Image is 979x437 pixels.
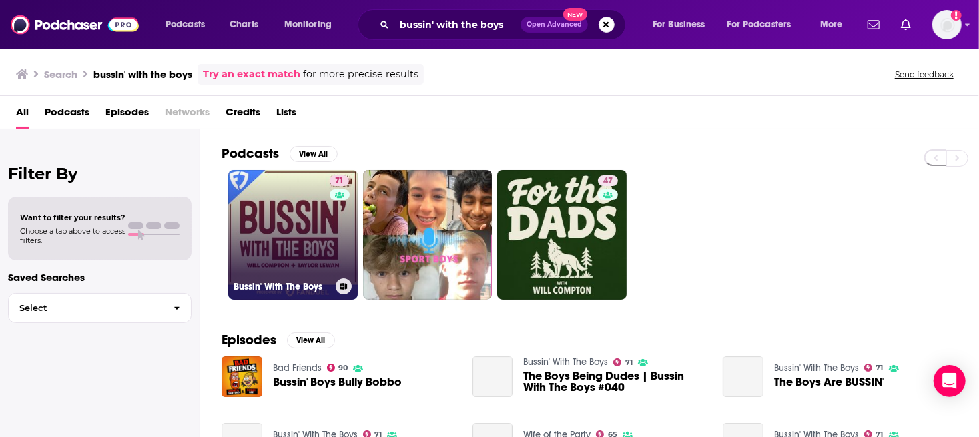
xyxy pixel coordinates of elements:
span: for more precise results [303,67,418,82]
div: Open Intercom Messenger [934,365,966,397]
button: View All [290,146,338,162]
button: Send feedback [891,69,958,80]
a: PodcastsView All [222,145,338,162]
img: User Profile [932,10,962,39]
input: Search podcasts, credits, & more... [394,14,521,35]
a: Bad Friends [273,362,322,374]
svg: Add a profile image [951,10,962,21]
a: Bussin' With The Boys [774,362,859,374]
button: open menu [156,14,222,35]
h2: Episodes [222,332,276,348]
h3: Bussin' With The Boys [234,281,330,292]
a: 71 [864,364,884,372]
a: Try an exact match [203,67,300,82]
a: The Boys Are BUSSIN' [723,356,763,397]
span: 47 [603,175,613,188]
span: Logged in as khileman [932,10,962,39]
span: Monitoring [284,15,332,34]
button: Open AdvancedNew [521,17,588,33]
span: Podcasts [166,15,205,34]
span: Choose a tab above to access filters. [20,226,125,245]
a: Lists [276,101,296,129]
a: Bussin' With The Boys [523,356,608,368]
h3: bussin' with the boys [93,68,192,81]
span: Networks [165,101,210,129]
p: Saved Searches [8,271,192,284]
h2: Filter By [8,164,192,183]
h2: Podcasts [222,145,279,162]
a: 47 [497,170,627,300]
a: The Boys Being Dudes | Bussin With The Boys #040 [523,370,707,393]
button: open menu [811,14,860,35]
button: open menu [643,14,722,35]
span: Select [9,304,163,312]
button: open menu [275,14,349,35]
a: 47 [598,175,618,186]
img: Podchaser - Follow, Share and Rate Podcasts [11,12,139,37]
button: View All [287,332,335,348]
a: Credits [226,101,260,129]
div: Search podcasts, credits, & more... [370,9,639,40]
a: Show notifications dropdown [896,13,916,36]
span: 71 [625,360,633,366]
a: 71Bussin' With The Boys [228,170,358,300]
span: For Podcasters [727,15,791,34]
span: For Business [653,15,705,34]
a: 71 [330,175,349,186]
a: Episodes [105,101,149,129]
a: EpisodesView All [222,332,335,348]
button: Select [8,293,192,323]
img: Bussin' Boys Bully Bobbo [222,356,262,397]
span: More [820,15,843,34]
a: Podcasts [45,101,89,129]
span: Want to filter your results? [20,213,125,222]
a: All [16,101,29,129]
span: 71 [876,365,884,371]
a: Charts [221,14,266,35]
button: open menu [719,14,811,35]
span: 90 [338,365,348,371]
button: Show profile menu [932,10,962,39]
span: New [563,8,587,21]
span: Open Advanced [527,21,582,28]
a: Show notifications dropdown [862,13,885,36]
a: 90 [327,364,348,372]
span: 71 [335,175,344,188]
span: Charts [230,15,258,34]
h3: Search [44,68,77,81]
a: The Boys Are BUSSIN' [774,376,884,388]
a: The Boys Being Dudes | Bussin With The Boys #040 [472,356,513,397]
a: Bussin' Boys Bully Bobbo [273,376,402,388]
a: 71 [613,358,633,366]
